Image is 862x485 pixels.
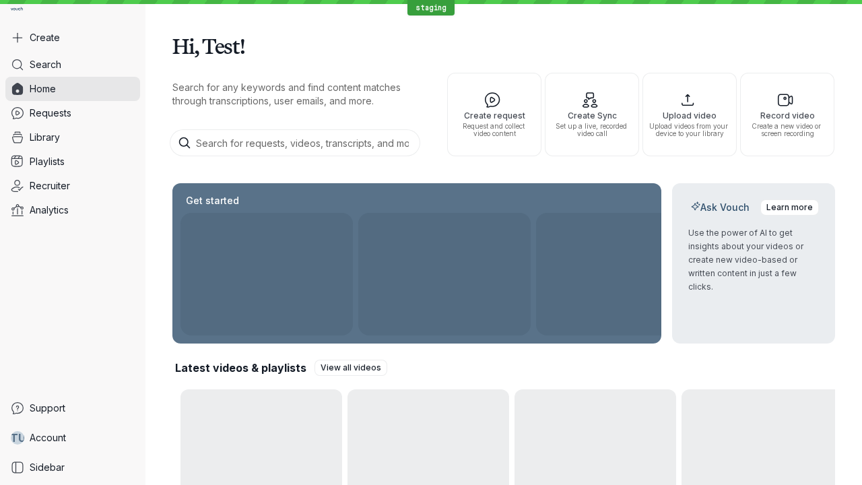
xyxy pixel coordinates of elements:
span: Create [30,31,60,44]
a: Sidebar [5,455,140,480]
span: Recruiter [30,179,70,193]
span: Create Sync [551,111,633,120]
span: T [10,431,18,445]
h2: Get started [183,194,242,207]
span: Account [30,431,66,445]
p: Search for any keywords and find content matches through transcriptions, user emails, and more. [172,81,423,108]
span: Upload video [649,111,731,120]
span: Sidebar [30,461,65,474]
span: Create request [453,111,535,120]
h1: Hi, Test! [172,27,835,65]
span: Record video [746,111,828,120]
a: Requests [5,101,140,125]
span: Library [30,131,60,144]
a: View all videos [314,360,387,376]
span: Request and collect video content [453,123,535,137]
span: Set up a live, recorded video call [551,123,633,137]
a: TUAccount [5,426,140,450]
span: View all videos [321,361,381,375]
span: Search [30,58,61,71]
h2: Latest videos & playlists [175,360,306,375]
span: Learn more [766,201,813,214]
a: Go to homepage [5,5,28,15]
a: Analytics [5,198,140,222]
span: Upload videos from your device to your library [649,123,731,137]
span: Requests [30,106,71,120]
span: Create a new video or screen recording [746,123,828,137]
button: Upload videoUpload videos from your device to your library [642,73,737,156]
span: Playlists [30,155,65,168]
a: Library [5,125,140,150]
a: Support [5,396,140,420]
h2: Ask Vouch [688,201,752,214]
button: Record videoCreate a new video or screen recording [740,73,834,156]
a: Search [5,53,140,77]
span: Analytics [30,203,69,217]
a: Playlists [5,150,140,174]
a: Home [5,77,140,101]
span: Home [30,82,56,96]
button: Create requestRequest and collect video content [447,73,541,156]
span: U [18,431,26,445]
input: Search for requests, videos, transcripts, and more... [170,129,420,156]
p: Use the power of AI to get insights about your videos or create new video-based or written conten... [688,226,819,294]
a: Learn more [760,199,819,216]
a: Recruiter [5,174,140,198]
button: Create SyncSet up a live, recorded video call [545,73,639,156]
button: Create [5,26,140,50]
span: Support [30,401,65,415]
